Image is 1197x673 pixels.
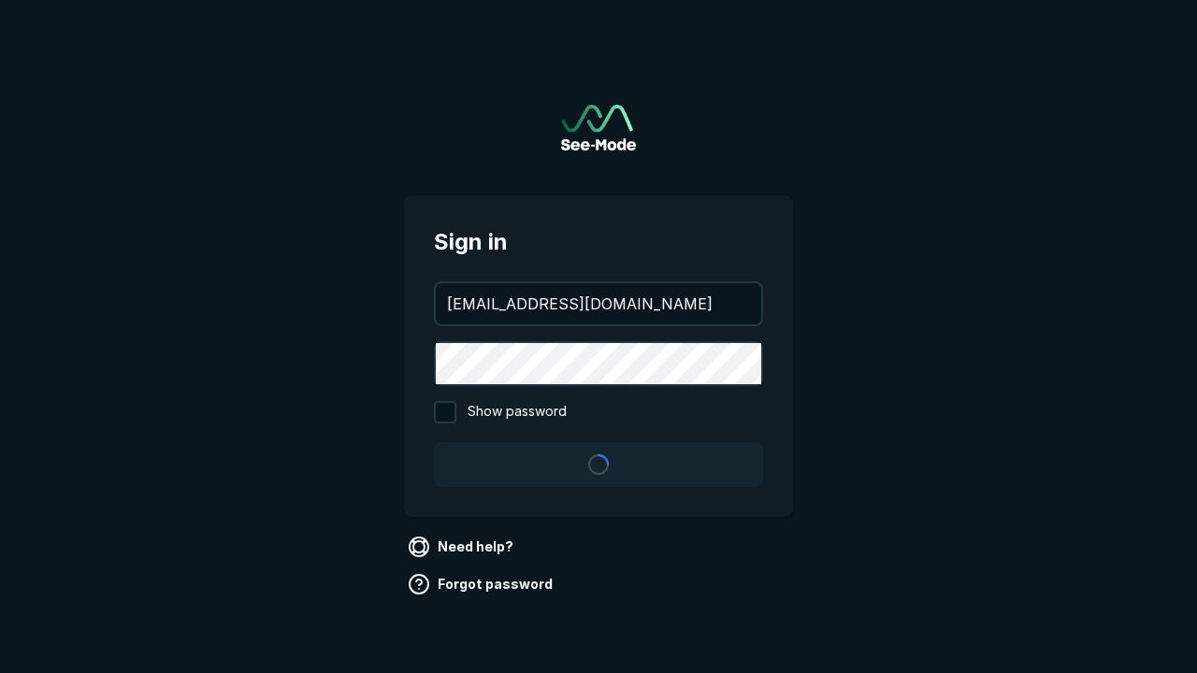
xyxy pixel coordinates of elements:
a: Need help? [404,532,521,562]
span: Show password [468,401,567,423]
a: Forgot password [404,569,560,599]
span: Sign in [434,225,763,259]
input: your@email.com [436,283,761,324]
img: See-Mode Logo [561,105,636,150]
a: Go to sign in [561,105,636,150]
